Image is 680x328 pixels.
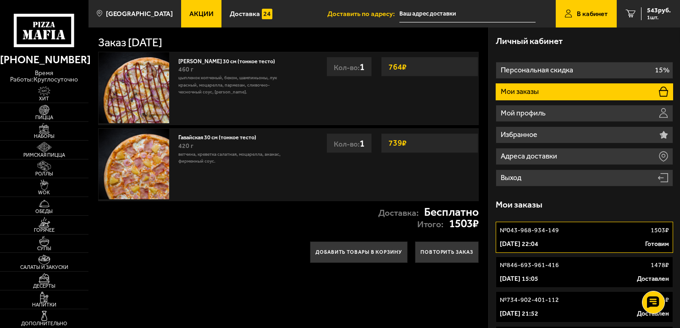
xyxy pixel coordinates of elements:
[378,208,419,217] p: Доставка:
[655,66,669,74] p: 15%
[230,11,260,17] span: Доставка
[189,11,214,17] span: Акции
[577,11,608,17] span: В кабинет
[106,11,173,17] span: [GEOGRAPHIC_DATA]
[501,88,541,95] p: Мои заказы
[326,133,372,153] div: Кол-во:
[645,240,669,249] p: Готовим
[501,109,547,117] p: Мой профиль
[501,66,575,74] p: Персональная скидка
[496,200,542,209] h3: Мои заказы
[637,274,669,284] p: Доставлен
[424,207,479,218] strong: Бесплатно
[262,9,272,19] img: 15daf4d41897b9f0e9f617042186c801.svg
[417,220,443,229] p: Итого:
[178,131,263,141] a: Гавайская 30 см (тонкое тесто)
[399,5,536,22] span: Долгоозёрная улица, 39к1
[327,11,399,17] span: Доставить по адресу:
[500,295,559,305] p: № 734-902-401-112
[501,153,559,160] p: Адреса доставки
[178,151,284,165] p: ветчина, креветка салатная, моцарелла, ананас, фирменный соус.
[637,309,669,318] p: Доставлен
[359,137,365,149] span: 1
[647,15,671,20] span: 1 шт.
[647,7,671,14] span: 543 руб.
[500,309,538,318] p: [DATE] 21:52
[386,58,409,76] strong: 764 ₽
[98,37,162,49] h1: Заказ [DATE]
[310,241,408,262] button: Добавить товары в корзину
[500,240,538,249] p: [DATE] 22:04
[651,261,669,270] p: 1478 ₽
[496,37,563,45] h3: Личный кабинет
[496,291,673,323] a: №734-902-401-1121486₽[DATE] 21:52Доставлен
[501,131,539,138] p: Избранное
[326,57,372,77] div: Кол-во:
[178,66,193,73] span: 460 г
[500,274,538,284] p: [DATE] 15:05
[496,257,673,288] a: №846-693-961-4161478₽[DATE] 15:05Доставлен
[651,226,669,235] p: 1503 ₽
[500,226,559,235] p: № 043-968-934-149
[178,55,282,65] a: [PERSON_NAME] 30 см (тонкое тесто)
[496,222,673,253] a: №043-968-934-1491503₽[DATE] 22:04Готовим
[178,75,284,96] p: цыпленок копченый, бекон, шампиньоны, лук красный, моцарелла, пармезан, сливочно-чесночный соус, ...
[415,241,479,262] button: Повторить заказ
[359,61,365,72] span: 1
[386,134,409,152] strong: 739 ₽
[500,261,559,270] p: № 846-693-961-416
[178,142,193,150] span: 420 г
[399,5,536,22] input: Ваш адрес доставки
[501,174,523,181] p: Выход
[449,218,479,230] strong: 1503 ₽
